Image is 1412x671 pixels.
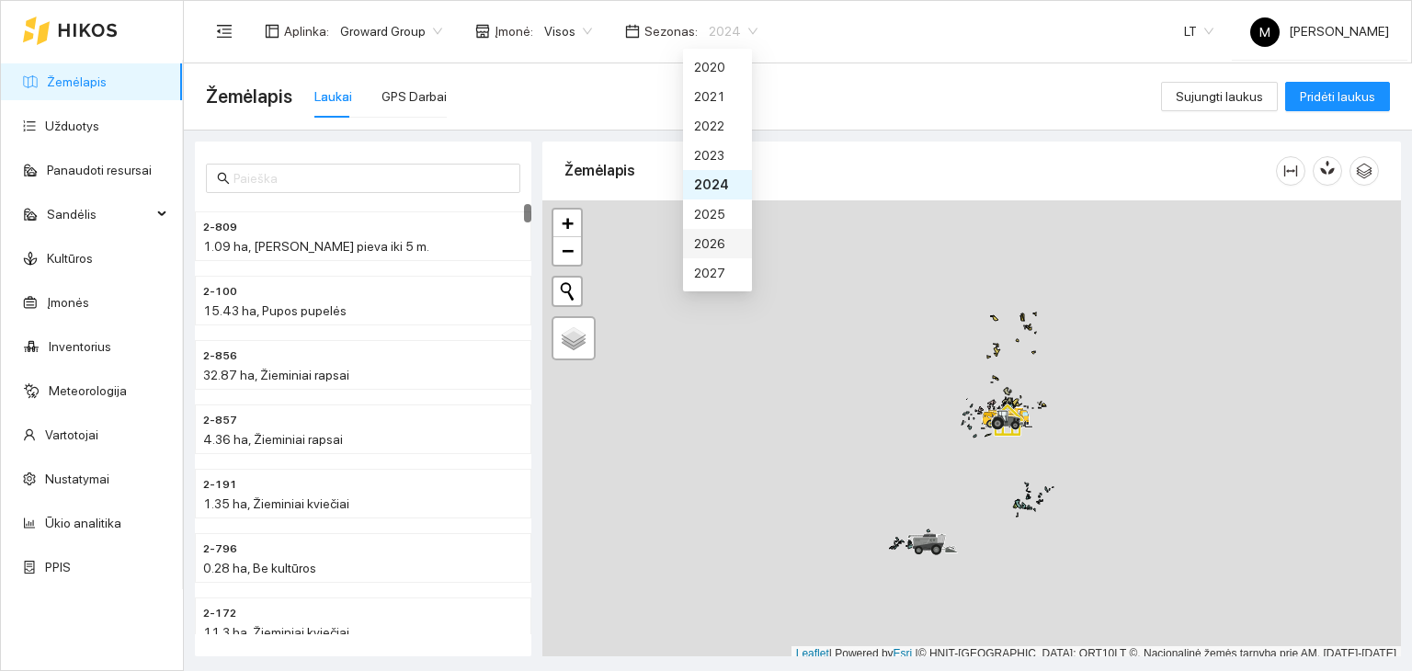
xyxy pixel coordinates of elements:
[694,233,741,254] div: 2026
[203,625,349,640] span: 11.3 ha, Žieminiai kviečiai
[203,496,349,511] span: 1.35 ha, Žieminiai kviečiai
[544,17,592,45] span: Visos
[233,168,509,188] input: Paieška
[1300,86,1375,107] span: Pridėti laukus
[709,17,757,45] span: 2024
[791,646,1401,662] div: | Powered by © HNIT-[GEOGRAPHIC_DATA]; ORT10LT ©, Nacionalinė žemės tarnyba prie AM, [DATE]-[DATE]
[340,17,442,45] span: Groward Group
[683,170,752,199] div: 2024
[284,21,329,41] span: Aplinka :
[475,24,490,39] span: shop
[206,13,243,50] button: menu-fold
[203,239,429,254] span: 1.09 ha, [PERSON_NAME] pieva iki 5 m.
[683,199,752,229] div: 2025
[683,52,752,82] div: 2020
[1184,17,1213,45] span: LT
[553,278,581,305] button: Initiate a new search
[553,237,581,265] a: Zoom out
[894,647,913,660] a: Esri
[683,141,752,170] div: 2023
[564,144,1276,197] div: Žemėlapis
[203,219,237,236] span: 2-809
[1285,82,1390,111] button: Pridėti laukus
[314,86,352,107] div: Laukai
[553,210,581,237] a: Zoom in
[694,116,741,136] div: 2022
[1277,164,1304,178] span: column-width
[203,412,237,429] span: 2-857
[1161,82,1278,111] button: Sujungti laukus
[203,476,237,494] span: 2-191
[694,204,741,224] div: 2025
[916,647,918,660] span: |
[203,605,236,622] span: 2-172
[694,175,741,195] div: 2024
[694,145,741,165] div: 2023
[217,172,230,185] span: search
[562,239,574,262] span: −
[1161,89,1278,104] a: Sujungti laukus
[683,229,752,258] div: 2026
[49,339,111,354] a: Inventorius
[45,560,71,574] a: PPIS
[45,119,99,133] a: Užduotys
[694,86,741,107] div: 2021
[625,24,640,39] span: calendar
[683,82,752,111] div: 2021
[265,24,279,39] span: layout
[1276,156,1305,186] button: column-width
[203,432,343,447] span: 4.36 ha, Žieminiai rapsai
[796,647,829,660] a: Leaflet
[381,86,447,107] div: GPS Darbai
[47,196,152,233] span: Sandėlis
[216,23,233,40] span: menu-fold
[1259,17,1270,47] span: M
[203,540,237,558] span: 2-796
[1285,89,1390,104] a: Pridėti laukus
[203,303,347,318] span: 15.43 ha, Pupos pupelės
[553,318,594,358] a: Layers
[1176,86,1263,107] span: Sujungti laukus
[683,111,752,141] div: 2022
[206,82,292,111] span: Žemėlapis
[203,561,316,575] span: 0.28 ha, Be kultūros
[49,383,127,398] a: Meteorologija
[47,251,93,266] a: Kultūros
[47,74,107,89] a: Žemėlapis
[45,427,98,442] a: Vartotojai
[562,211,574,234] span: +
[203,347,237,365] span: 2-856
[47,163,152,177] a: Panaudoti resursai
[644,21,698,41] span: Sezonas :
[495,21,533,41] span: Įmonė :
[203,368,349,382] span: 32.87 ha, Žieminiai rapsai
[694,263,741,283] div: 2027
[203,283,237,301] span: 2-100
[683,258,752,288] div: 2027
[47,295,89,310] a: Įmonės
[694,57,741,77] div: 2020
[45,472,109,486] a: Nustatymai
[1250,24,1389,39] span: [PERSON_NAME]
[45,516,121,530] a: Ūkio analitika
